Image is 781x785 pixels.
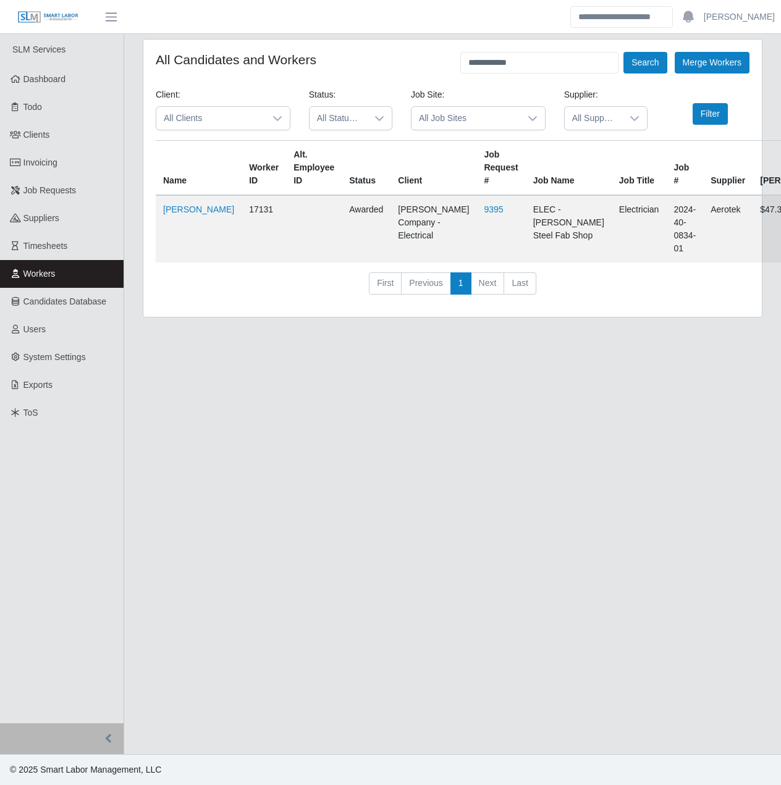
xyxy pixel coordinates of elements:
th: Client [390,141,476,196]
th: Alt. Employee ID [286,141,342,196]
span: Dashboard [23,74,66,84]
span: Job Requests [23,185,77,195]
span: Todo [23,102,42,112]
td: ELEC - [PERSON_NAME] Steel Fab Shop [526,195,612,262]
h4: All Candidates and Workers [156,52,316,67]
th: Job # [666,141,703,196]
th: Name [156,141,242,196]
span: All Job Sites [412,107,520,130]
label: Client: [156,88,180,101]
span: Suppliers [23,213,59,223]
span: All Suppliers [565,107,622,130]
span: Users [23,324,46,334]
td: Aerotek [703,195,753,262]
label: Supplier: [564,88,598,101]
th: Status [342,141,390,196]
span: Exports [23,380,53,390]
button: Filter [693,103,728,125]
span: SLM Services [12,44,65,54]
label: Job Site: [411,88,444,101]
span: © 2025 Smart Labor Management, LLC [10,765,161,775]
span: Timesheets [23,241,68,251]
button: Search [623,52,667,73]
span: Workers [23,269,56,279]
th: Job Title [612,141,667,196]
span: Candidates Database [23,296,107,306]
a: 9395 [484,204,503,214]
nav: pagination [156,272,749,304]
th: Job Name [526,141,612,196]
td: [PERSON_NAME] Company - Electrical [390,195,476,262]
a: 1 [450,272,471,295]
th: Supplier [703,141,753,196]
td: awarded [342,195,390,262]
span: All Clients [156,107,265,130]
span: Clients [23,130,50,140]
a: [PERSON_NAME] [163,204,234,214]
a: [PERSON_NAME] [704,10,775,23]
button: Merge Workers [675,52,749,73]
label: Status: [309,88,336,101]
td: 2024-40-0834-01 [666,195,703,262]
span: ToS [23,408,38,418]
td: Electrician [612,195,667,262]
td: 17131 [242,195,286,262]
th: Job Request # [476,141,525,196]
th: Worker ID [242,141,286,196]
img: SLM Logo [17,10,79,24]
span: Invoicing [23,157,57,167]
input: Search [570,6,673,28]
span: All Statuses [310,107,367,130]
span: System Settings [23,352,86,362]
